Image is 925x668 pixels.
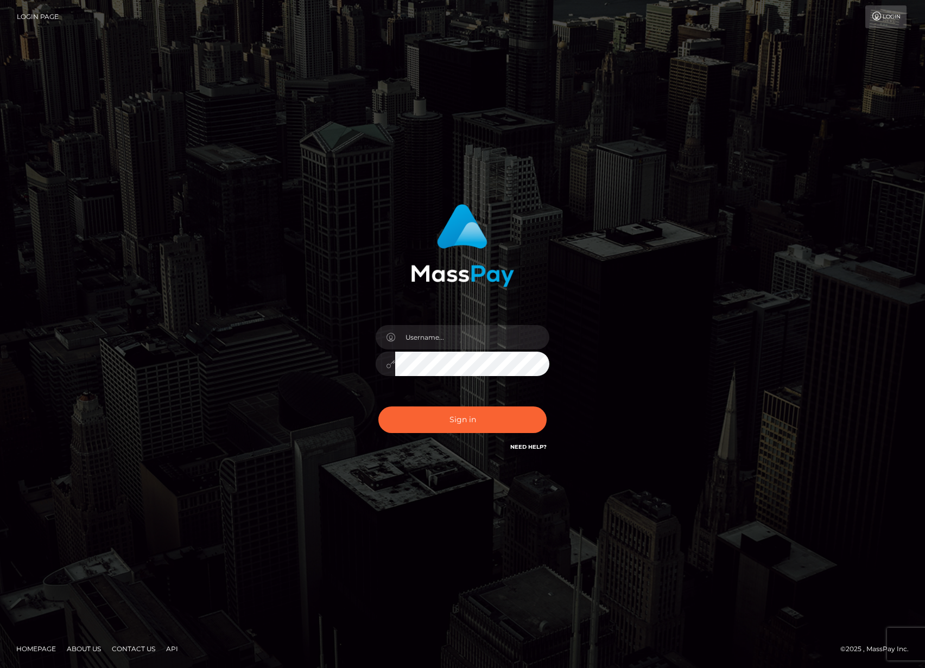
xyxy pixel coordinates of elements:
a: About Us [62,640,105,657]
img: MassPay Login [411,204,514,287]
a: Need Help? [510,443,547,450]
input: Username... [395,325,549,349]
a: Contact Us [107,640,160,657]
div: © 2025 , MassPay Inc. [840,643,917,655]
a: API [162,640,182,657]
button: Sign in [378,406,547,433]
a: Login Page [17,5,59,28]
a: Homepage [12,640,60,657]
a: Login [865,5,907,28]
